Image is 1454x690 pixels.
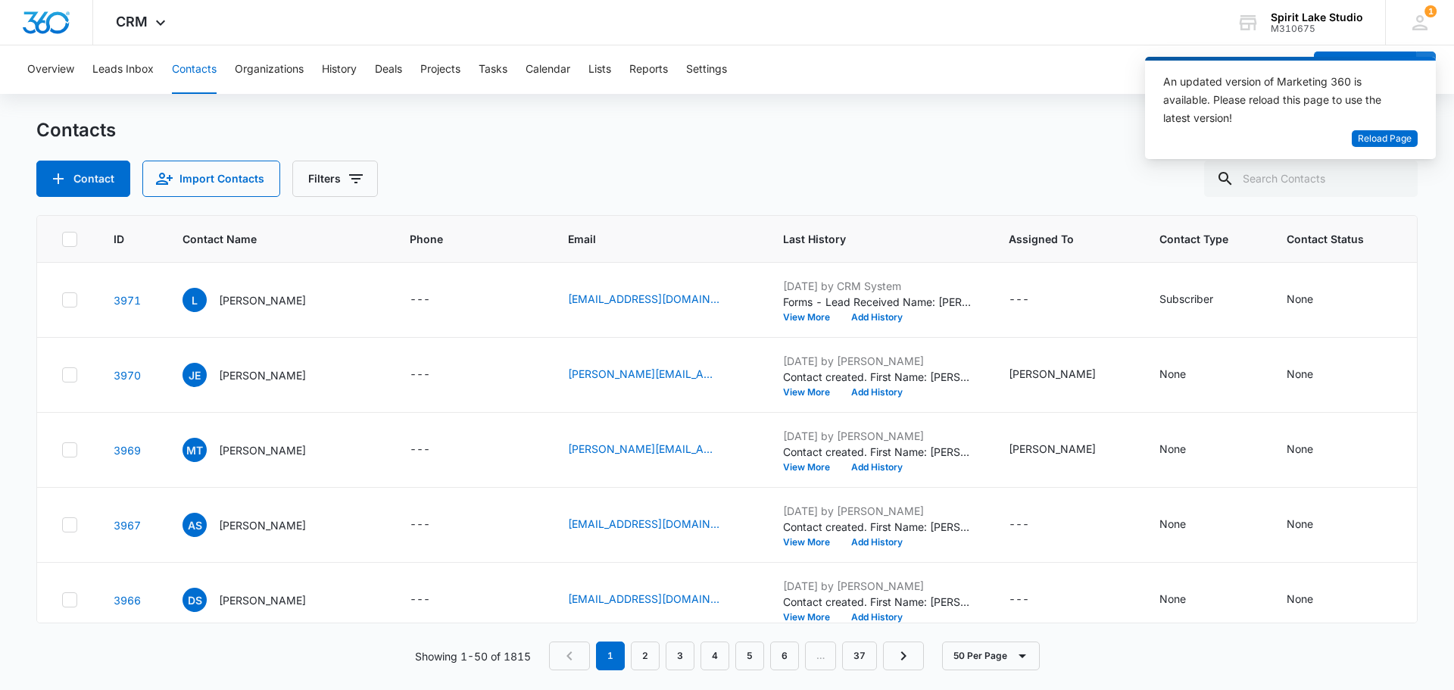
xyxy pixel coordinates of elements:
[36,119,116,142] h1: Contacts
[36,161,130,197] button: Add Contact
[1009,441,1096,457] div: [PERSON_NAME]
[783,278,972,294] p: [DATE] by CRM System
[183,363,207,387] span: JE
[1287,516,1340,534] div: Contact Status - None - Select to Edit Field
[410,591,430,609] div: ---
[942,642,1040,670] button: 50 Per Page
[1009,591,1029,609] div: ---
[1287,591,1340,609] div: Contact Status - None - Select to Edit Field
[1352,130,1418,148] button: Reload Page
[183,231,351,247] span: Contact Name
[841,313,913,322] button: Add History
[1009,441,1123,459] div: Assigned To - Edward Shannon - Select to Edit Field
[783,578,972,594] p: [DATE] by [PERSON_NAME]
[1159,441,1213,459] div: Contact Type - None - Select to Edit Field
[172,45,217,94] button: Contacts
[783,353,972,369] p: [DATE] by [PERSON_NAME]
[700,642,729,670] a: Page 4
[883,642,924,670] a: Next Page
[235,45,304,94] button: Organizations
[183,588,207,612] span: DS
[783,503,972,519] p: [DATE] by [PERSON_NAME]
[1271,11,1363,23] div: account name
[1287,516,1313,532] div: None
[1009,516,1029,534] div: ---
[420,45,460,94] button: Projects
[735,642,764,670] a: Page 5
[1287,366,1340,384] div: Contact Status - None - Select to Edit Field
[1159,231,1228,247] span: Contact Type
[568,231,725,247] span: Email
[1159,366,1213,384] div: Contact Type - None - Select to Edit Field
[27,45,74,94] button: Overview
[183,363,333,387] div: Contact Name - Janie Eick - Select to Edit Field
[568,291,719,307] a: [EMAIL_ADDRESS][DOMAIN_NAME]
[568,366,747,384] div: Email - janie@sellboji.com - Select to Edit Field
[219,442,306,458] p: [PERSON_NAME]
[1287,441,1340,459] div: Contact Status - None - Select to Edit Field
[783,313,841,322] button: View More
[410,366,430,384] div: ---
[1009,291,1056,309] div: Assigned To - - Select to Edit Field
[114,294,141,307] a: Navigate to contact details page for Lindsey
[783,463,841,472] button: View More
[1159,591,1186,607] div: None
[568,441,747,459] div: Email - marie@hollandhousedesign.com - Select to Edit Field
[666,642,694,670] a: Page 3
[114,444,141,457] a: Navigate to contact details page for Marie Turano
[1009,516,1056,534] div: Assigned To - - Select to Edit Field
[415,648,531,664] p: Showing 1-50 of 1815
[114,594,141,607] a: Navigate to contact details page for Daniel Steger
[410,516,430,534] div: ---
[1009,366,1096,382] div: [PERSON_NAME]
[410,231,510,247] span: Phone
[1424,5,1437,17] span: 1
[783,294,972,310] p: Forms - Lead Received Name: [PERSON_NAME]: [EMAIL_ADDRESS][DOMAIN_NAME] May we add you to our mai...
[1424,5,1437,17] div: notifications count
[219,517,306,533] p: [PERSON_NAME]
[183,438,333,462] div: Contact Name - Marie Turano - Select to Edit Field
[183,513,333,537] div: Contact Name - Andrea Shapiro - Select to Edit Field
[596,642,625,670] em: 1
[588,45,611,94] button: Lists
[410,441,430,459] div: ---
[1009,291,1029,309] div: ---
[841,463,913,472] button: Add History
[568,516,747,534] div: Email - ashapiroarchitect@gmail.com - Select to Edit Field
[1271,23,1363,34] div: account id
[783,388,841,397] button: View More
[783,231,950,247] span: Last History
[1287,366,1313,382] div: None
[841,388,913,397] button: Add History
[783,444,972,460] p: Contact created. First Name: [PERSON_NAME] Last Name: [PERSON_NAME] Email: [PERSON_NAME][EMAIL_AD...
[526,45,570,94] button: Calendar
[1009,591,1056,609] div: Assigned To - - Select to Edit Field
[770,642,799,670] a: Page 6
[1163,73,1399,127] div: An updated version of Marketing 360 is available. Please reload this page to use the latest version!
[686,45,727,94] button: Settings
[783,519,972,535] p: Contact created. First Name: [PERSON_NAME] Last Name: [PERSON_NAME] Email: [EMAIL_ADDRESS][DOMAIN...
[1009,366,1123,384] div: Assigned To - Edward Shannon - Select to Edit Field
[783,613,841,622] button: View More
[568,441,719,457] a: [PERSON_NAME][EMAIL_ADDRESS][DOMAIN_NAME]
[1159,291,1213,307] div: Subscriber
[410,591,457,609] div: Phone - - Select to Edit Field
[114,519,141,532] a: Navigate to contact details page for Andrea Shapiro
[410,366,457,384] div: Phone - - Select to Edit Field
[783,538,841,547] button: View More
[841,613,913,622] button: Add History
[1287,231,1364,247] span: Contact Status
[1159,591,1213,609] div: Contact Type - None - Select to Edit Field
[1159,516,1186,532] div: None
[631,642,660,670] a: Page 2
[1159,366,1186,382] div: None
[410,516,457,534] div: Phone - - Select to Edit Field
[479,45,507,94] button: Tasks
[322,45,357,94] button: History
[114,231,124,247] span: ID
[1314,52,1416,88] button: Add Contact
[1287,441,1313,457] div: None
[568,591,719,607] a: [EMAIL_ADDRESS][DOMAIN_NAME]
[1159,441,1186,457] div: None
[783,594,972,610] p: Contact created. First Name: [PERSON_NAME] Last Name: [PERSON_NAME] Email: [EMAIL_ADDRESS][DOMAIN...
